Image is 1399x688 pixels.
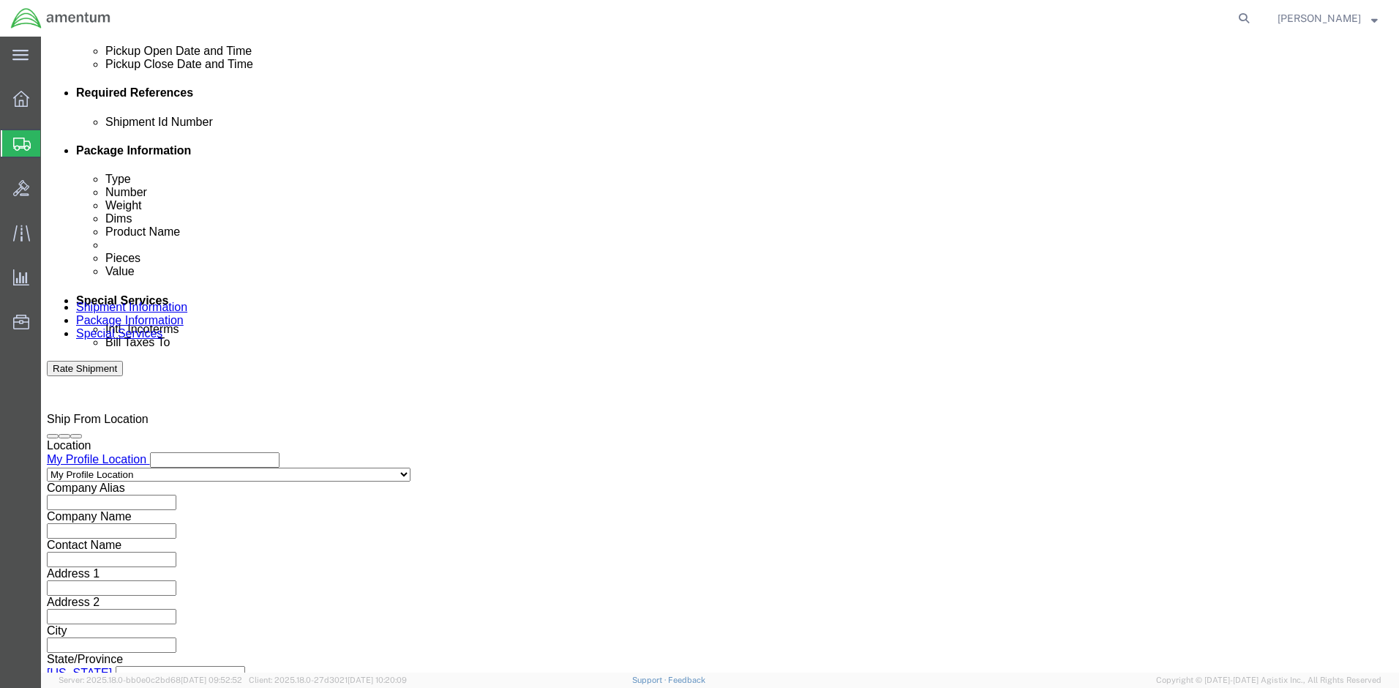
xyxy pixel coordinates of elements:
span: Copyright © [DATE]-[DATE] Agistix Inc., All Rights Reserved [1156,674,1381,687]
button: [PERSON_NAME] [1277,10,1379,27]
span: Server: 2025.18.0-bb0e0c2bd68 [59,676,242,684]
span: [DATE] 09:52:52 [181,676,242,684]
a: Feedback [668,676,705,684]
a: Support [632,676,669,684]
span: [DATE] 10:20:09 [348,676,407,684]
img: logo [10,7,111,29]
span: Kayla Gray [1278,10,1361,26]
span: Client: 2025.18.0-27d3021 [249,676,407,684]
iframe: FS Legacy Container [41,37,1399,673]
